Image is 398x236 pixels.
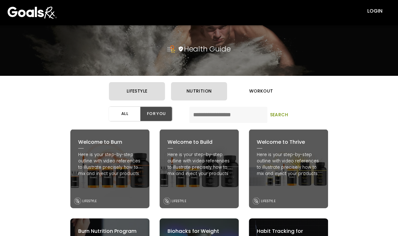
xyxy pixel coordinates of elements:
[179,46,183,51] img: shield.c492ffd1.svg
[167,152,231,177] p: Here is your step-by-step outline with video references to illustrate precisely how to mix and in...
[257,152,320,177] p: Here is your step-by-step outline with video references to illustrate precisely how to mix and in...
[109,82,165,100] button: lifestyle
[74,197,81,204] img: lifestyle-logo.195ea7b6.svg
[233,82,289,100] button: workout
[78,138,142,146] h3: Welcome to Burn
[269,107,289,123] button: Search
[163,197,170,204] img: lifestyle-logo.195ea7b6.svg
[109,107,141,121] button: All
[253,197,260,204] img: lifestyle-logo.195ea7b6.svg
[167,138,231,146] h3: Welcome to Build
[172,199,186,203] p: LIFESTYLE
[82,199,97,203] p: LIFESTYLE
[184,45,231,53] h2: Health Guide
[171,82,227,100] button: nutrition
[167,45,175,53] img: three-products-icon.e2ed2d85.png
[140,107,172,121] button: For You
[78,227,142,235] h3: Burn Nutrition Program
[78,152,142,177] p: Here is your step-by-step outline with video references to illustrate precisely how to mix and in...
[257,138,320,146] h3: Welcome to Thrive
[261,199,275,203] p: LIFESTYLE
